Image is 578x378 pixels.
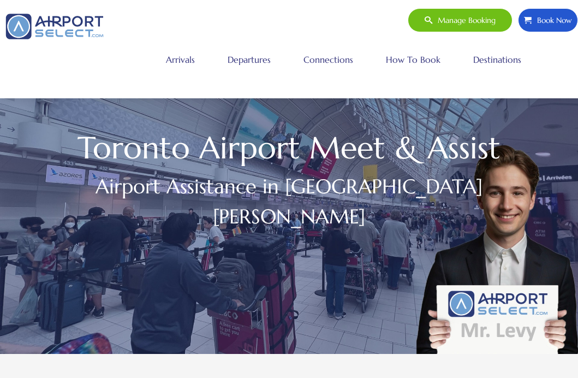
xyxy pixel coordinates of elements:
[31,172,547,231] h2: Airport Assistance in [GEOGRAPHIC_DATA][PERSON_NAME]
[518,8,578,32] a: Book Now
[432,9,496,32] span: Manage booking
[163,46,198,73] a: Arrivals
[532,9,572,32] span: Book Now
[470,46,524,73] a: Destinations
[383,46,443,73] a: How to book
[31,135,547,161] h1: Toronto Airport Meet & Assist
[408,8,513,32] a: Manage booking
[225,46,273,73] a: Departures
[301,46,356,73] a: Connections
